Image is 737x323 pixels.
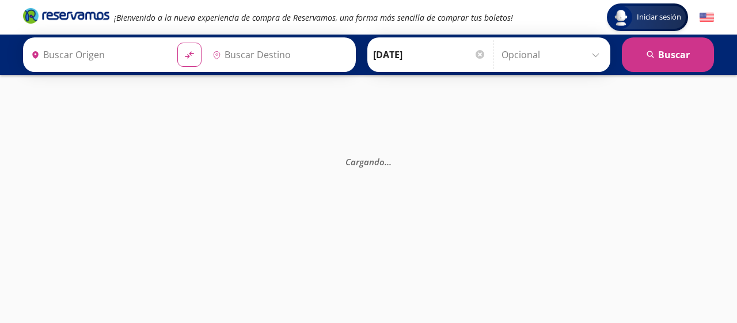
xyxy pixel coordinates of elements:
a: Brand Logo [23,7,109,28]
input: Elegir Fecha [373,40,486,69]
input: Opcional [502,40,605,69]
span: . [389,155,392,167]
i: Brand Logo [23,7,109,24]
button: Buscar [622,37,714,72]
span: . [385,155,387,167]
em: ¡Bienvenido a la nueva experiencia de compra de Reservamos, una forma más sencilla de comprar tus... [114,12,513,23]
span: Iniciar sesión [632,12,686,23]
input: Buscar Destino [208,40,349,69]
span: . [387,155,389,167]
em: Cargando [345,155,392,167]
input: Buscar Origen [26,40,168,69]
button: English [700,10,714,25]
